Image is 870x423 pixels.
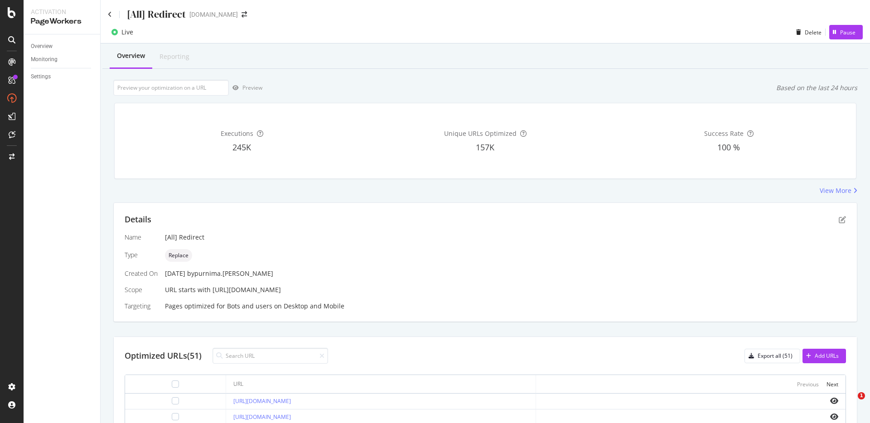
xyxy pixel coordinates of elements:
div: PageWorkers [31,16,93,27]
div: Targeting [125,302,158,311]
button: Export all (51) [744,349,800,363]
div: Bots and users [227,302,272,311]
div: Scope [125,285,158,294]
div: Settings [31,72,51,82]
div: [DATE] [165,269,846,278]
a: Settings [31,72,94,82]
div: Pause [840,29,855,36]
div: pen-to-square [839,216,846,223]
div: View More [820,186,851,195]
div: [DOMAIN_NAME] [189,10,238,19]
span: Replace [169,253,188,258]
div: Type [125,250,158,260]
div: Desktop and Mobile [284,302,344,311]
span: Unique URLs Optimized [444,129,517,138]
button: Preview [229,81,262,95]
span: URL starts with [URL][DOMAIN_NAME] [165,285,281,294]
div: Monitoring [31,55,58,64]
div: Export all (51) [758,352,793,360]
a: View More [820,186,857,195]
div: Activation [31,7,93,16]
span: 245K [232,142,251,153]
a: Monitoring [31,55,94,64]
div: arrow-right-arrow-left [242,11,247,18]
span: 1 [858,392,865,399]
div: [All] Redirect [165,233,846,242]
div: URL [233,380,243,388]
span: 100 % [717,142,740,153]
div: [All] Redirect [127,7,186,21]
iframe: Intercom live chat [839,392,861,414]
span: Executions [221,129,253,138]
button: Previous [797,379,819,389]
span: 157K [476,142,494,153]
div: Created On [125,269,158,278]
button: Next [826,379,838,389]
div: Overview [117,51,145,60]
div: Add URLs [815,352,839,360]
div: Next [826,380,838,388]
div: Name [125,233,158,242]
div: Optimized URLs (51) [125,350,202,362]
a: [URL][DOMAIN_NAME] [233,397,291,405]
i: eye [830,413,838,420]
a: Click to go back [108,11,112,18]
button: Add URLs [802,349,846,363]
div: Based on the last 24 hours [776,83,857,92]
button: Pause [829,25,863,39]
div: by purnima.[PERSON_NAME] [187,269,273,278]
div: Pages optimized for on [165,302,846,311]
div: Details [125,214,151,226]
div: Previous [797,380,819,388]
a: Overview [31,42,94,51]
div: Overview [31,42,53,51]
div: neutral label [165,249,192,262]
div: Live [121,28,133,37]
a: [URL][DOMAIN_NAME] [233,413,291,421]
i: eye [830,397,838,404]
span: Success Rate [704,129,744,138]
input: Search URL [213,348,328,364]
input: Preview your optimization on a URL [113,80,229,96]
div: Reporting [159,52,189,61]
button: Delete [793,25,822,39]
div: Delete [805,29,822,36]
div: Preview [242,84,262,91]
